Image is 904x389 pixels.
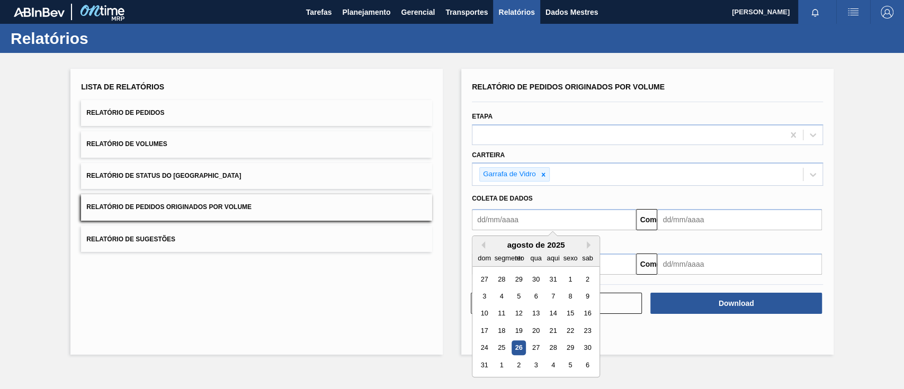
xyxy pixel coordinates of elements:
[512,323,526,338] div: Escolha terça-feira, 19 de agosto de 2025
[507,240,565,249] font: agosto de 2025
[483,170,536,178] font: Garrafa de Vidro
[546,272,560,286] div: Escolha quinta-feira, 31 de julho de 2025
[515,327,522,334] font: 19
[580,323,595,338] div: Escolha sábado, 23 de agosto de 2025
[498,275,505,283] font: 28
[657,254,821,275] input: dd/mm/aaaa
[401,8,435,16] font: Gerencial
[529,341,543,355] div: Escolha quarta-feira, 27 de agosto de 2025
[551,361,555,369] font: 4
[81,131,432,157] button: Relatório de Volumes
[563,358,577,372] div: Escolha sexta-feira, 5 de setembro de 2025
[580,306,595,321] div: Escolha sábado, 16 de agosto de 2025
[534,292,538,300] font: 6
[477,306,491,321] div: Escolha domingo, 10 de agosto de 2025
[512,289,526,303] div: Escolha terça-feira, 5 de agosto de 2025
[495,254,524,262] font: segmento
[476,270,596,374] div: mês 2025-08
[498,310,505,318] font: 11
[529,289,543,303] div: Escolha quarta-feira, 6 de agosto de 2025
[640,260,665,268] font: Comeu
[515,310,522,318] font: 12
[81,100,432,126] button: Relatório de Pedidos
[534,361,538,369] font: 3
[568,292,572,300] font: 8
[495,323,509,338] div: Escolha segunda-feira, 18 de agosto de 2025
[549,275,557,283] font: 31
[342,8,390,16] font: Planejamento
[495,358,509,372] div: Escolha segunda-feira, 1 de setembro de 2025
[532,275,540,283] font: 30
[546,289,560,303] div: Escolha quinta-feira, 7 de agosto de 2025
[481,310,488,318] font: 10
[567,344,574,352] font: 29
[472,151,505,159] font: Carteira
[584,344,591,352] font: 30
[549,344,557,352] font: 28
[86,235,175,242] font: Relatório de Sugestões
[86,141,167,148] font: Relatório de Volumes
[563,272,577,286] div: Escolha sexta-feira, 1 de agosto de 2025
[586,275,589,283] font: 2
[481,344,488,352] font: 24
[512,358,526,372] div: Escolha terça-feira, 2 de setembro de 2025
[517,361,521,369] font: 2
[549,327,557,334] font: 21
[515,254,523,262] font: ter
[530,254,541,262] font: qua
[532,310,540,318] font: 13
[532,344,540,352] font: 27
[11,30,88,47] font: Relatórios
[580,289,595,303] div: Escolha sábado, 9 de agosto de 2025
[14,7,65,17] img: TNhmsLtSVTkK8tSr43FrP2fwEKptu5GPRR3wAAAABJRU5ErkJggg==
[732,8,790,16] font: [PERSON_NAME]
[657,209,821,230] input: dd/mm/aaaa
[86,204,252,211] font: Relatório de Pedidos Originados por Volume
[563,323,577,338] div: Escolha sexta-feira, 22 de agosto de 2025
[478,254,491,262] font: dom
[551,292,555,300] font: 7
[498,344,505,352] font: 25
[547,254,559,262] font: aqui
[636,254,657,275] button: Comeu
[586,361,589,369] font: 6
[81,194,432,220] button: Relatório de Pedidos Originados por Volume
[472,209,636,230] input: dd/mm/aaaa
[482,292,486,300] font: 3
[881,6,893,19] img: Sair
[515,275,522,283] font: 29
[549,310,557,318] font: 14
[445,8,488,16] font: Transportes
[529,272,543,286] div: Escolha quarta-feira, 30 de julho de 2025
[847,6,860,19] img: ações do usuário
[477,323,491,338] div: Escolha domingo, 17 de agosto de 2025
[477,289,491,303] div: Escolha domingo, 3 de agosto de 2025
[545,8,598,16] font: Dados Mestres
[563,306,577,321] div: Escolha sexta-feira, 15 de agosto de 2025
[546,341,560,355] div: Escolha quinta-feira, 28 de agosto de 2025
[582,254,593,262] font: sab
[477,341,491,355] div: Escolha domingo, 24 de agosto de 2025
[580,272,595,286] div: Escolha sábado, 2 de agosto de 2025
[478,241,485,249] button: Mês Anterior
[563,254,577,262] font: sexo
[719,299,754,307] font: Download
[477,358,491,372] div: Escolha domingo, 31 de agosto de 2025
[587,241,594,249] button: Próximo mês
[500,292,504,300] font: 4
[798,5,832,20] button: Notificações
[471,293,642,314] button: Limpar
[517,292,521,300] font: 5
[636,209,657,230] button: Comeu
[86,109,164,116] font: Relatório de Pedidos
[568,275,572,283] font: 1
[546,306,560,321] div: Escolha quinta-feira, 14 de agosto de 2025
[472,195,533,202] font: Coleta de dados
[481,327,488,334] font: 17
[584,310,591,318] font: 16
[495,341,509,355] div: Escolha segunda-feira, 25 de agosto de 2025
[515,344,522,352] font: 26
[81,163,432,189] button: Relatório de Status do [GEOGRAPHIC_DATA]
[563,289,577,303] div: Escolha sexta-feira, 8 de agosto de 2025
[512,341,526,355] div: Escolha terça-feira, 26 de agosto de 2025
